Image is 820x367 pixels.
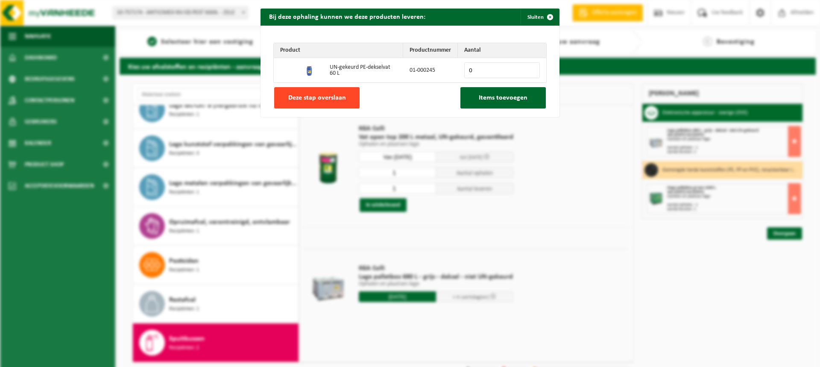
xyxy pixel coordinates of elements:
[460,87,546,109] button: Items toevoegen
[403,58,458,82] td: 01-000245
[323,58,403,82] td: UN-gekeurd PE-dekselvat 60 L
[303,63,317,76] img: 01-000245
[458,43,546,58] th: Aantal
[274,43,403,58] th: Product
[288,94,346,101] span: Deze stap overslaan
[521,9,559,26] button: Sluiten
[479,94,527,101] span: Items toevoegen
[274,87,360,109] button: Deze stap overslaan
[403,43,458,58] th: Productnummer
[261,9,434,25] h2: Bij deze ophaling kunnen we deze producten leveren:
